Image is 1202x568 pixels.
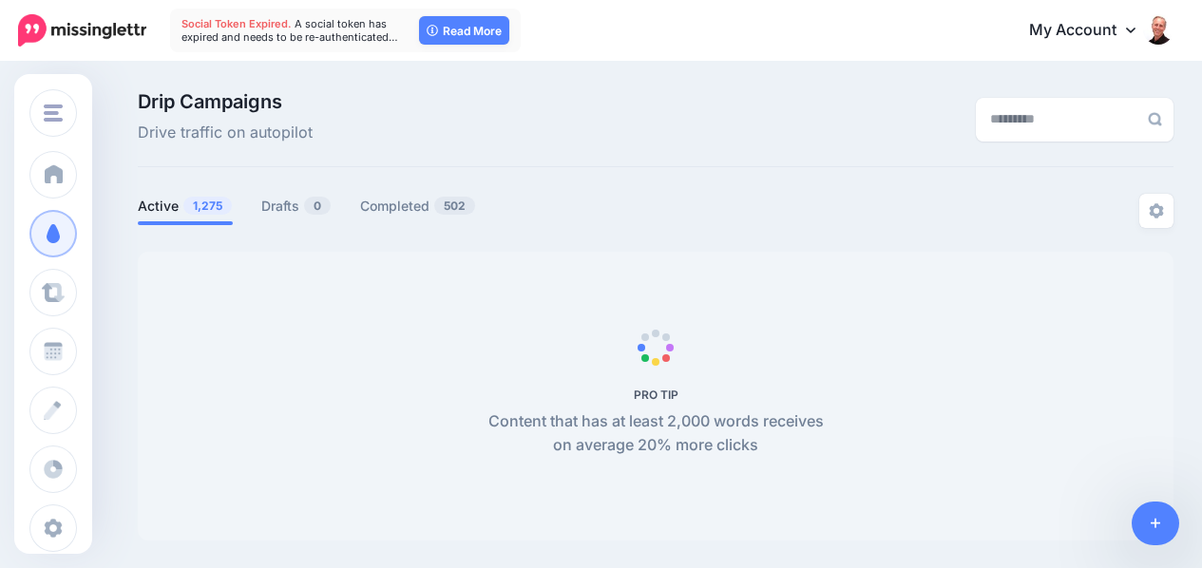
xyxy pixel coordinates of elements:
[44,104,63,122] img: menu.png
[304,197,331,215] span: 0
[261,195,332,218] a: Drafts0
[138,195,233,218] a: Active1,275
[360,195,476,218] a: Completed502
[138,92,313,111] span: Drip Campaigns
[1148,112,1162,126] img: search-grey-6.png
[181,17,398,44] span: A social token has expired and needs to be re-authenticated…
[478,409,834,459] p: Content that has at least 2,000 words receives on average 20% more clicks
[183,197,232,215] span: 1,275
[434,197,475,215] span: 502
[181,17,292,30] span: Social Token Expired.
[138,121,313,145] span: Drive traffic on autopilot
[18,14,146,47] img: Missinglettr
[478,388,834,402] h5: PRO TIP
[1010,8,1173,54] a: My Account
[1149,203,1164,218] img: settings-grey.png
[419,16,509,45] a: Read More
